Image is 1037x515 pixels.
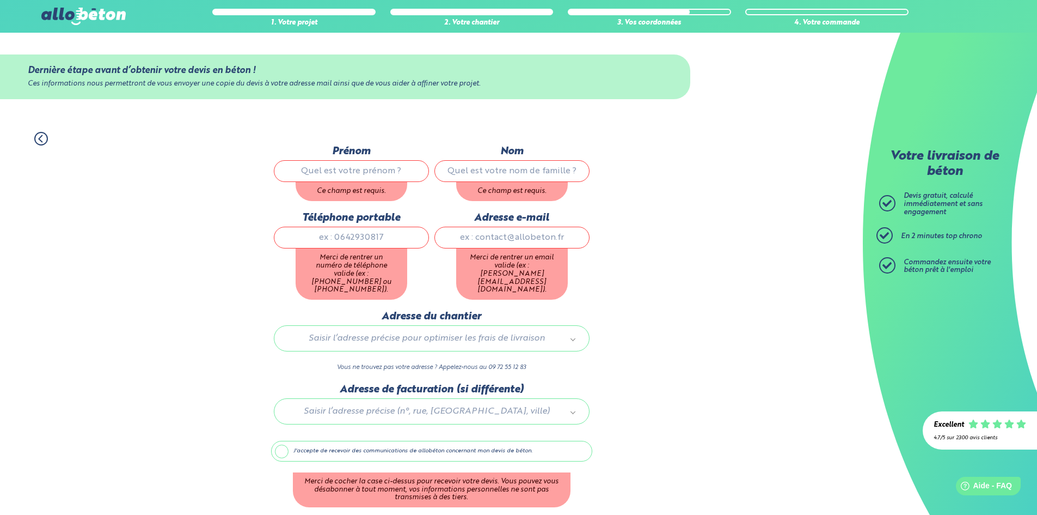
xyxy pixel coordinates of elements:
span: Devis gratuit, calculé immédiatement et sans engagement [904,192,983,215]
input: Quel est votre prénom ? [274,160,429,182]
a: Saisir l’adresse précise pour optimiser les frais de livraison [285,331,578,346]
label: Adresse du chantier [274,311,590,323]
div: Dernière étape avant d’obtenir votre devis en béton ! [28,65,663,76]
label: Nom [434,146,590,157]
div: Merci de rentrer un email valide (ex : [PERSON_NAME][EMAIL_ADDRESS][DOMAIN_NAME]). [456,249,568,300]
div: Excellent [934,421,964,429]
iframe: Help widget launcher [940,472,1025,503]
div: Ces informations nous permettront de vous envoyer une copie du devis à votre adresse mail ainsi q... [28,80,663,88]
div: Merci de rentrer un numéro de téléphone valide (ex : [PHONE_NUMBER] ou [PHONE_NUMBER]). [296,249,407,300]
div: 4.7/5 sur 2300 avis clients [934,435,1026,441]
label: Téléphone portable [274,212,429,224]
input: Quel est votre nom de famille ? [434,160,590,182]
span: Commandez ensuite votre béton prêt à l'emploi [904,259,991,274]
div: 4. Votre commande [745,19,909,27]
input: ex : contact@allobeton.fr [434,227,590,249]
div: 1. Votre projet [212,19,376,27]
span: Saisir l’adresse précise pour optimiser les frais de livraison [290,331,564,346]
div: 2. Votre chantier [390,19,554,27]
div: Merci de cocher la case ci-dessus pour recevoir votre devis. Vous pouvez vous désabonner à tout m... [293,472,570,507]
input: ex : 0642930817 [274,227,429,249]
label: Prénom [274,146,429,157]
p: Votre livraison de béton [882,149,1007,179]
div: 3. Vos coordonnées [568,19,731,27]
span: En 2 minutes top chrono [901,233,982,240]
p: Vous ne trouvez pas votre adresse ? Appelez-nous au 09 72 55 12 83 [274,362,590,373]
img: allobéton [41,8,125,25]
label: Adresse e-mail [434,212,590,224]
div: Ce champ est requis. [456,182,568,201]
label: J'accepte de recevoir des communications de allobéton concernant mon devis de béton. [271,441,592,462]
div: Ce champ est requis. [296,182,407,201]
